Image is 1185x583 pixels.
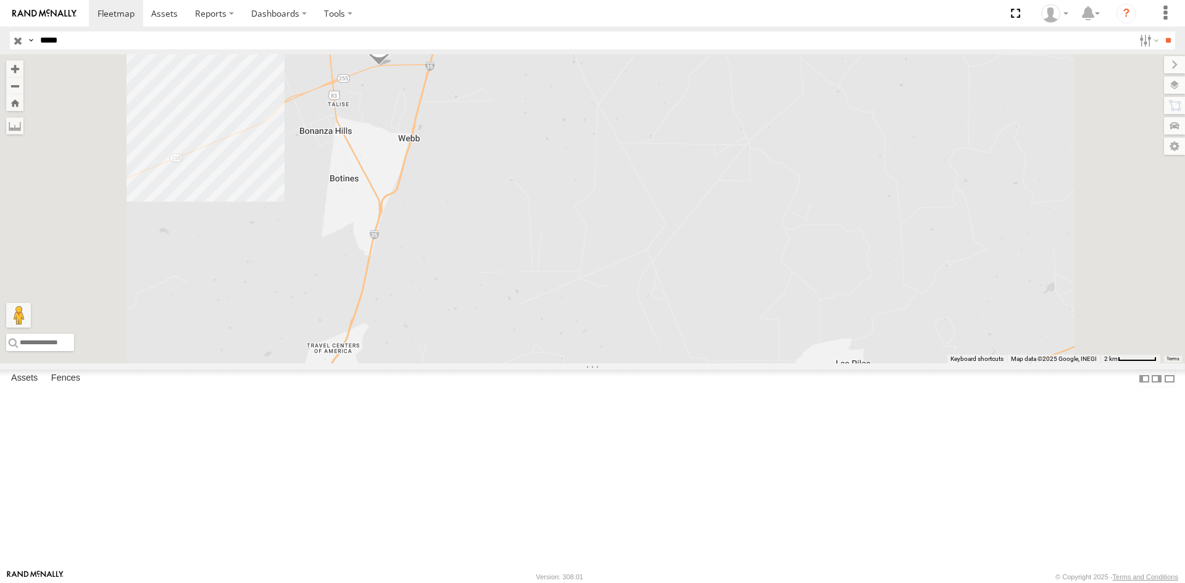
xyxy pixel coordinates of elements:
a: Terms (opens in new tab) [1166,357,1179,362]
button: Zoom out [6,77,23,94]
div: © Copyright 2025 - [1055,573,1178,581]
label: Dock Summary Table to the Right [1150,370,1163,387]
label: Search Filter Options [1134,31,1161,49]
button: Zoom Home [6,94,23,111]
button: Keyboard shortcuts [950,355,1004,363]
label: Dock Summary Table to the Left [1138,370,1150,387]
label: Search Query [26,31,36,49]
button: Map Scale: 2 km per 59 pixels [1100,355,1160,363]
img: rand-logo.svg [12,9,77,18]
label: Hide Summary Table [1163,370,1176,387]
label: Assets [5,370,44,387]
span: 2 km [1104,355,1118,362]
span: Map data ©2025 Google, INEGI [1011,355,1097,362]
i: ? [1116,4,1136,23]
div: Version: 308.01 [536,573,583,581]
label: Fences [45,370,86,387]
label: Map Settings [1164,138,1185,155]
div: Ryan Roxas [1037,4,1073,23]
button: Drag Pegman onto the map to open Street View [6,303,31,328]
a: Visit our Website [7,571,64,583]
a: Terms and Conditions [1113,573,1178,581]
button: Zoom in [6,60,23,77]
label: Measure [6,117,23,134]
